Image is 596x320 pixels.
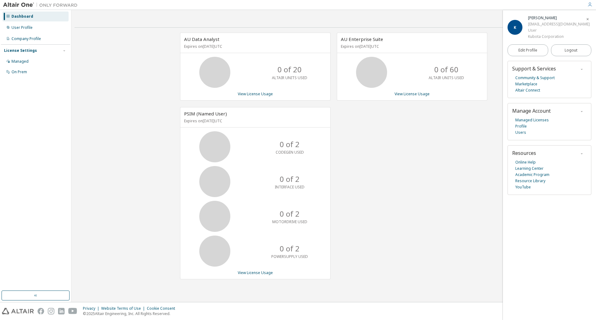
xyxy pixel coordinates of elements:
[11,14,33,19] div: Dashboard
[528,27,590,34] div: User
[515,172,549,178] a: Academic Program
[395,91,430,97] a: View License Usage
[528,15,590,21] div: Kosuke Watanabe
[276,150,304,155] p: CODEGEN USED
[512,150,536,156] span: Resources
[11,36,41,41] div: Company Profile
[429,75,464,80] p: ALTAIR UNITS USED
[518,48,537,53] span: Edit Profile
[528,34,590,40] div: Kubota Corporation
[512,65,556,72] span: Support & Services
[515,87,540,93] a: Altair Connect
[515,184,531,190] a: YouTube
[515,123,527,129] a: Profile
[515,117,549,123] a: Managed Licenses
[272,75,307,80] p: ALTAIR UNITS USED
[514,25,516,30] span: K
[147,306,179,311] div: Cookie Consent
[272,219,307,224] p: MOTORDRIVE USED
[38,308,44,314] img: facebook.svg
[83,306,101,311] div: Privacy
[434,64,458,75] p: 0 of 60
[278,64,302,75] p: 0 of 20
[508,44,548,56] a: Edit Profile
[341,44,482,49] p: Expires on [DATE] UTC
[515,159,536,165] a: Online Help
[551,44,592,56] button: Logout
[2,308,34,314] img: altair_logo.svg
[68,308,77,314] img: youtube.svg
[101,306,147,311] div: Website Terms of Use
[48,308,54,314] img: instagram.svg
[11,25,33,30] div: User Profile
[83,311,179,316] p: © 2025 Altair Engineering, Inc. All Rights Reserved.
[341,36,383,42] span: AU Enterprise Suite
[11,70,27,74] div: On Prem
[238,91,273,97] a: View License Usage
[4,48,37,53] div: License Settings
[515,178,545,184] a: Resource Library
[184,110,227,117] span: PSIM (Named User)
[271,254,308,259] p: POWERSUPPLY USED
[512,107,551,114] span: Manage Account
[184,118,325,124] p: Expires on [DATE] UTC
[515,81,537,87] a: Marketplace
[238,270,273,275] a: View License Usage
[275,184,305,190] p: INTERFACE USED
[11,59,29,64] div: Managed
[528,21,590,27] div: [EMAIL_ADDRESS][DOMAIN_NAME]
[58,308,65,314] img: linkedin.svg
[515,165,544,172] a: Learning Center
[565,47,577,53] span: Logout
[515,129,526,136] a: Users
[515,75,555,81] a: Community & Support
[280,209,300,219] p: 0 of 2
[184,36,219,42] span: AU Data Analyst
[184,44,325,49] p: Expires on [DATE] UTC
[280,139,300,150] p: 0 of 2
[280,243,300,254] p: 0 of 2
[280,174,300,184] p: 0 of 2
[3,2,81,8] img: Altair One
